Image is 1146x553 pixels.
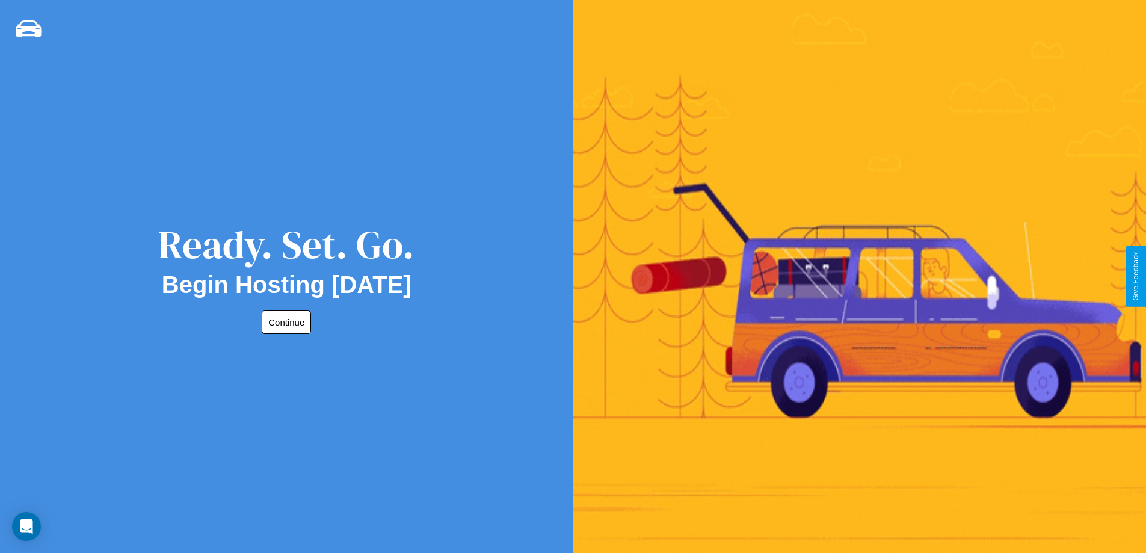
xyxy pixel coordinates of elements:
div: Give Feedback [1132,252,1140,301]
div: Ready. Set. Go. [158,218,414,271]
h2: Begin Hosting [DATE] [162,271,411,298]
div: Open Intercom Messenger [12,512,41,541]
button: Continue [262,310,311,334]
